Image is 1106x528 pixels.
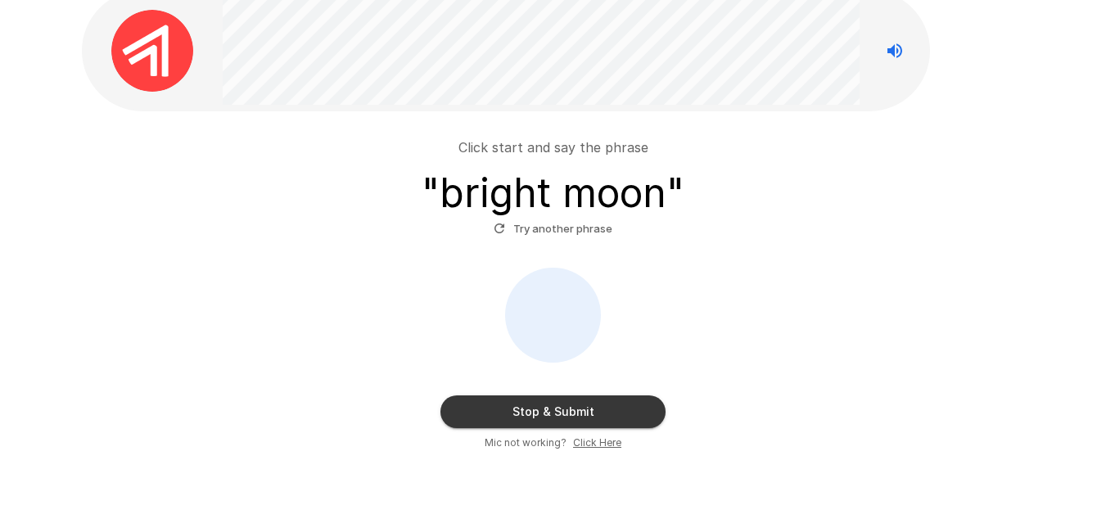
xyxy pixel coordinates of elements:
[440,395,666,428] button: Stop & Submit
[490,216,616,241] button: Try another phrase
[458,138,648,157] p: Click start and say the phrase
[485,435,567,451] span: Mic not working?
[573,436,621,449] u: Click Here
[422,170,684,216] h3: " bright moon "
[878,34,911,67] button: Stop reading questions aloud
[111,10,193,92] img: applaudo_avatar.png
